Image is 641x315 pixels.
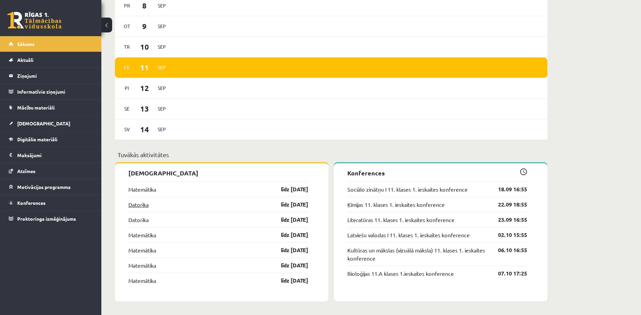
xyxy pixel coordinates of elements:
[9,68,93,83] a: Ziņojumi
[17,168,35,174] span: Atzīmes
[134,41,155,52] span: 10
[9,84,93,99] a: Informatīvie ziņojumi
[9,211,93,226] a: Proktoringa izmēģinājums
[488,200,527,209] a: 22.09 18:55
[128,168,308,177] p: [DEMOGRAPHIC_DATA]
[134,62,155,73] span: 11
[347,216,454,224] a: Literatūras 11. klases 1. ieskaites konference
[488,231,527,239] a: 02.10 15:55
[17,200,46,206] span: Konferences
[155,62,169,73] span: Sep
[128,185,156,193] a: Matemātika
[128,276,156,285] a: Matemātika
[155,83,169,93] span: Sep
[128,200,149,209] a: Datorika
[269,246,308,254] a: līdz [DATE]
[488,216,527,224] a: 23.09 16:55
[347,200,445,209] a: Ķīmijas 11. klases 1. ieskaites konference
[17,216,76,222] span: Proktoringa izmēģinājums
[7,12,61,29] a: Rīgas 1. Tālmācības vidusskola
[9,52,93,68] a: Aktuāli
[17,136,57,142] span: Digitālie materiāli
[269,216,308,224] a: līdz [DATE]
[269,231,308,239] a: līdz [DATE]
[9,100,93,115] a: Mācību materiāli
[17,68,93,83] legend: Ziņojumi
[120,103,134,114] span: Se
[347,231,470,239] a: Latviešu valodas I 11. klases 1. ieskaites konference
[269,200,308,209] a: līdz [DATE]
[269,185,308,193] a: līdz [DATE]
[488,269,527,277] a: 07.10 17:25
[9,116,93,131] a: [DEMOGRAPHIC_DATA]
[9,131,93,147] a: Digitālie materiāli
[134,124,155,135] span: 14
[134,82,155,94] span: 12
[9,179,93,195] a: Motivācijas programma
[120,62,134,73] span: Ce
[347,246,488,262] a: Kultūras un mākslas (vizuālā māksla) 11. klases 1. ieskaites konference
[9,195,93,211] a: Konferences
[17,84,93,99] legend: Informatīvie ziņojumi
[120,0,134,11] span: Pr
[155,42,169,52] span: Sep
[17,104,55,111] span: Mācību materiāli
[134,21,155,32] span: 9
[17,57,33,63] span: Aktuāli
[155,0,169,11] span: Sep
[269,261,308,269] a: līdz [DATE]
[17,147,93,163] legend: Maksājumi
[9,147,93,163] a: Maksājumi
[17,41,34,47] span: Sākums
[118,150,545,159] p: Tuvākās aktivitātes
[347,168,527,177] p: Konferences
[9,163,93,179] a: Atzīmes
[488,246,527,254] a: 06.10 16:55
[120,42,134,52] span: Tr
[128,246,156,254] a: Matemātika
[17,184,71,190] span: Motivācijas programma
[17,120,70,126] span: [DEMOGRAPHIC_DATA]
[128,261,156,269] a: Matemātika
[155,124,169,135] span: Sep
[488,185,527,193] a: 18.09 16:55
[128,216,149,224] a: Datorika
[120,124,134,135] span: Sv
[9,36,93,52] a: Sākums
[347,185,468,193] a: Sociālo zinātņu I 11. klases 1. ieskaites konference
[128,231,156,239] a: Matemātika
[120,21,134,31] span: Ot
[155,103,169,114] span: Sep
[347,269,454,277] a: Bioloģijas 11.A klases 1.ieskaites konference
[120,83,134,93] span: Pi
[269,276,308,285] a: līdz [DATE]
[155,21,169,31] span: Sep
[134,103,155,114] span: 13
